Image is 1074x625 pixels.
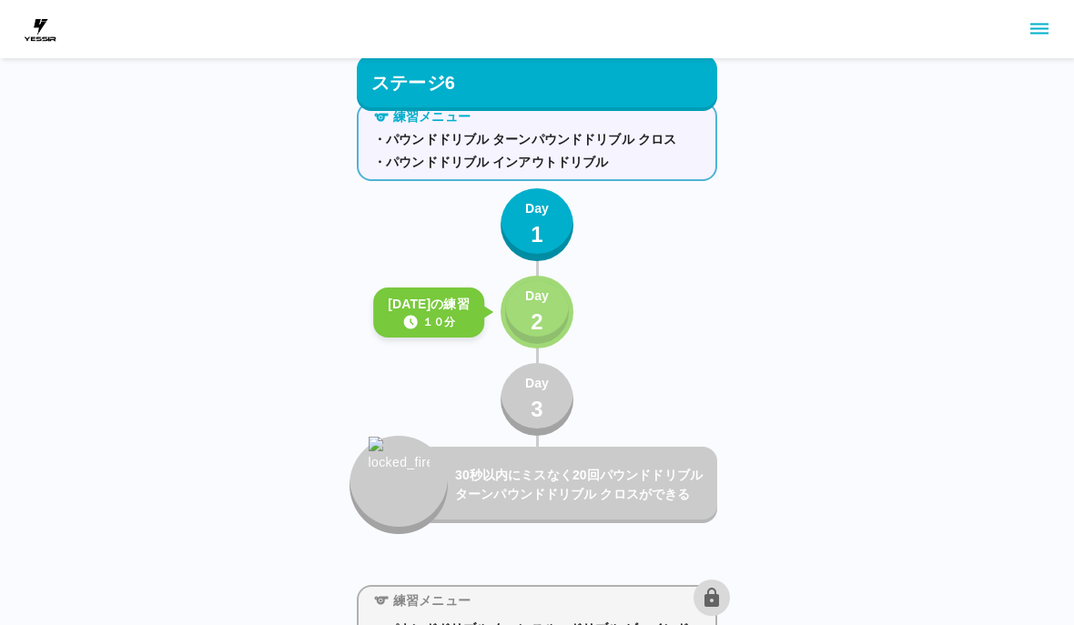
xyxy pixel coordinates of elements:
[525,374,549,393] p: Day
[525,287,549,306] p: Day
[371,69,455,96] p: ステージ6
[373,130,701,149] p: ・パウンドドリブル ターンパウンドドリブル クロス
[422,314,455,330] p: １０分
[501,276,573,348] button: Day2
[369,437,430,511] img: locked_fire_icon
[531,393,543,426] p: 3
[525,199,549,218] p: Day
[393,107,471,126] p: 練習メニュー
[373,153,701,172] p: ・パウンドドリブル インアウトドリブル
[531,218,543,251] p: 1
[22,11,58,47] img: dummy
[455,466,710,504] p: 30秒以内にミスなく20回パウンドドリブル ターンパウンドドリブル クロスができる
[350,436,448,534] button: locked_fire_icon
[501,363,573,436] button: Day3
[1024,14,1055,45] button: sidemenu
[531,306,543,338] p: 2
[501,188,573,261] button: Day1
[393,591,471,610] p: 練習メニュー
[388,295,470,314] p: [DATE]の練習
